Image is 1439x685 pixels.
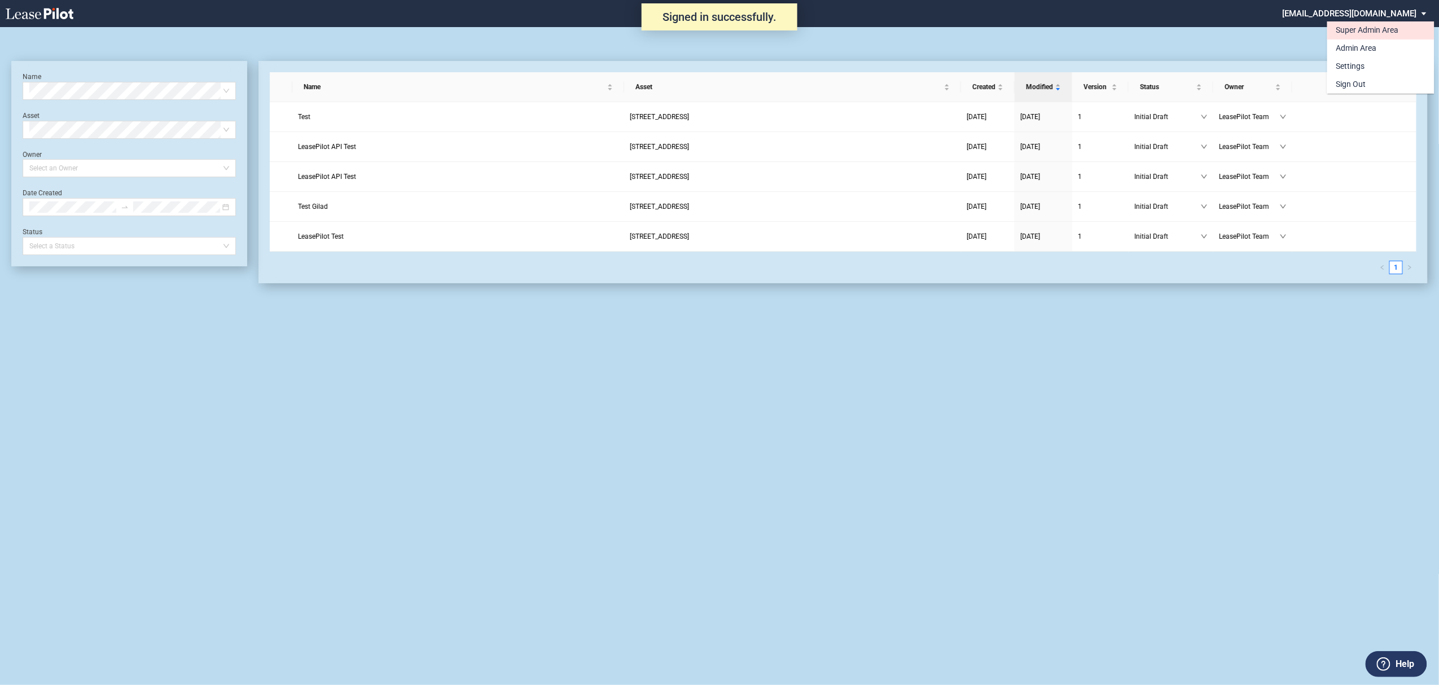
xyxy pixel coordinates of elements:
[1396,657,1414,671] label: Help
[1336,43,1377,54] div: Admin Area
[642,3,797,30] div: Signed in successfully.
[1366,651,1427,677] button: Help
[1336,61,1365,72] div: Settings
[1336,25,1399,36] div: Super Admin Area
[1336,79,1366,90] div: Sign Out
